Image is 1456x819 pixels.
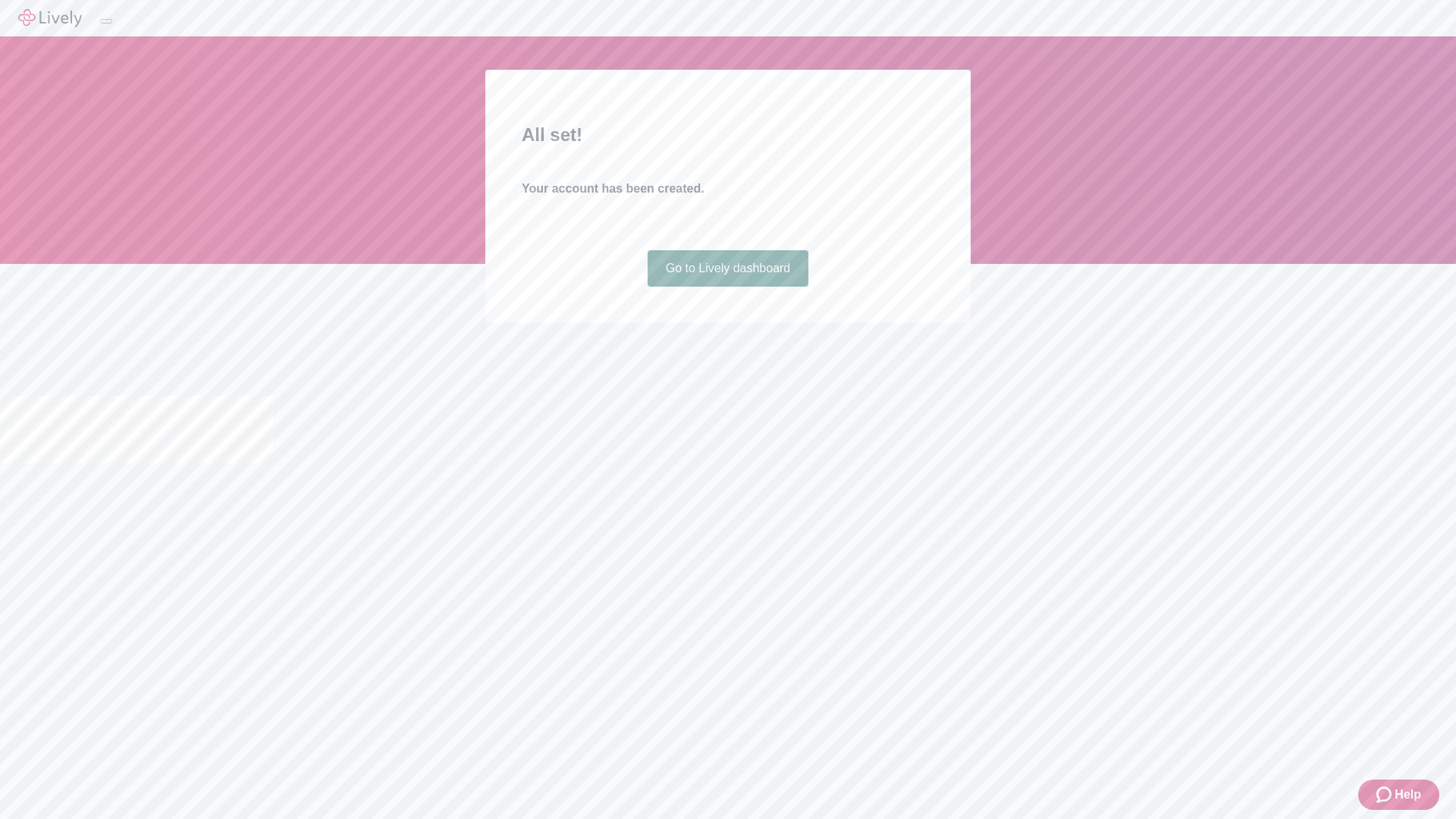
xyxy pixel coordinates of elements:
[522,180,934,198] h4: Your account has been created.
[1376,786,1395,804] svg: Zendesk support icon
[1395,786,1421,804] span: Help
[648,250,809,287] a: Go to Lively dashboard
[100,19,112,24] button: Log out
[522,121,934,149] h2: All set!
[18,9,82,27] img: Lively
[1358,780,1439,810] button: Zendesk support iconHelp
